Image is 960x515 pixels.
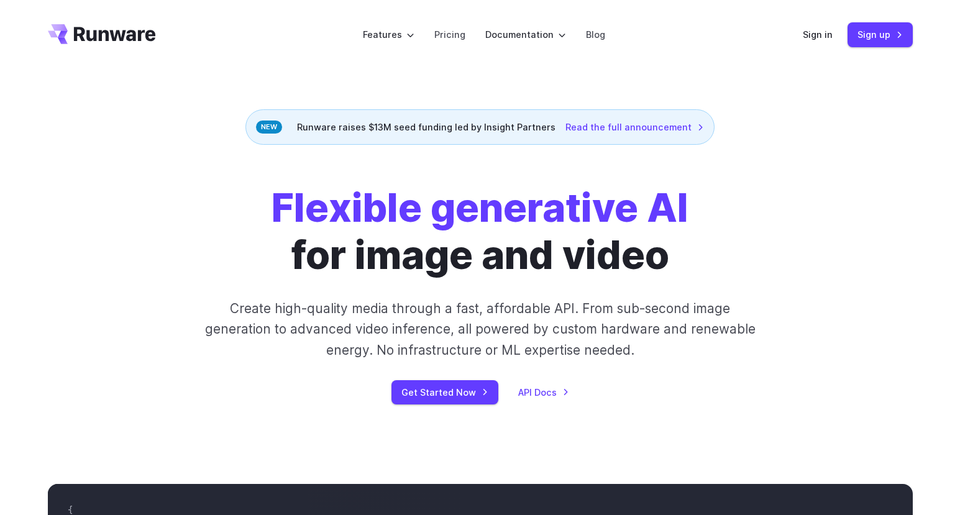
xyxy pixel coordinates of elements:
[518,385,569,399] a: API Docs
[363,27,414,42] label: Features
[803,27,833,42] a: Sign in
[565,120,704,134] a: Read the full announcement
[245,109,715,145] div: Runware raises $13M seed funding led by Insight Partners
[48,24,156,44] a: Go to /
[203,298,757,360] p: Create high-quality media through a fast, affordable API. From sub-second image generation to adv...
[272,185,688,278] h1: for image and video
[586,27,605,42] a: Blog
[272,184,688,231] strong: Flexible generative AI
[434,27,465,42] a: Pricing
[391,380,498,404] a: Get Started Now
[485,27,566,42] label: Documentation
[848,22,913,47] a: Sign up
